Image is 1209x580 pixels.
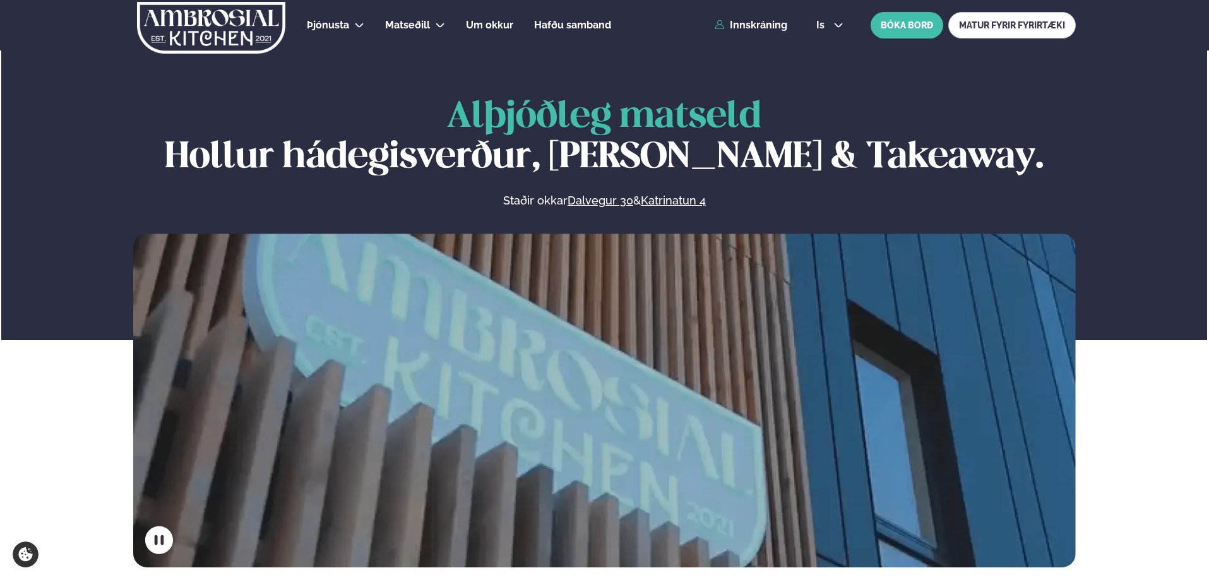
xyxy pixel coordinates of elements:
[816,20,828,30] span: is
[307,18,349,33] a: Þjónusta
[13,542,39,567] a: Cookie settings
[534,19,611,31] span: Hafðu samband
[806,20,854,30] button: is
[641,193,706,208] a: Katrinatun 4
[447,100,761,134] span: Alþjóðleg matseld
[871,12,943,38] button: BÓKA BORÐ
[133,97,1076,178] h1: Hollur hádegisverður, [PERSON_NAME] & Takeaway.
[534,18,611,33] a: Hafðu samband
[366,193,843,208] p: Staðir okkar &
[307,19,349,31] span: Þjónusta
[568,193,633,208] a: Dalvegur 30
[385,19,430,31] span: Matseðill
[715,20,787,31] a: Innskráning
[466,19,513,31] span: Um okkur
[385,18,430,33] a: Matseðill
[136,2,287,54] img: logo
[466,18,513,33] a: Um okkur
[948,12,1076,38] a: MATUR FYRIR FYRIRTÆKI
